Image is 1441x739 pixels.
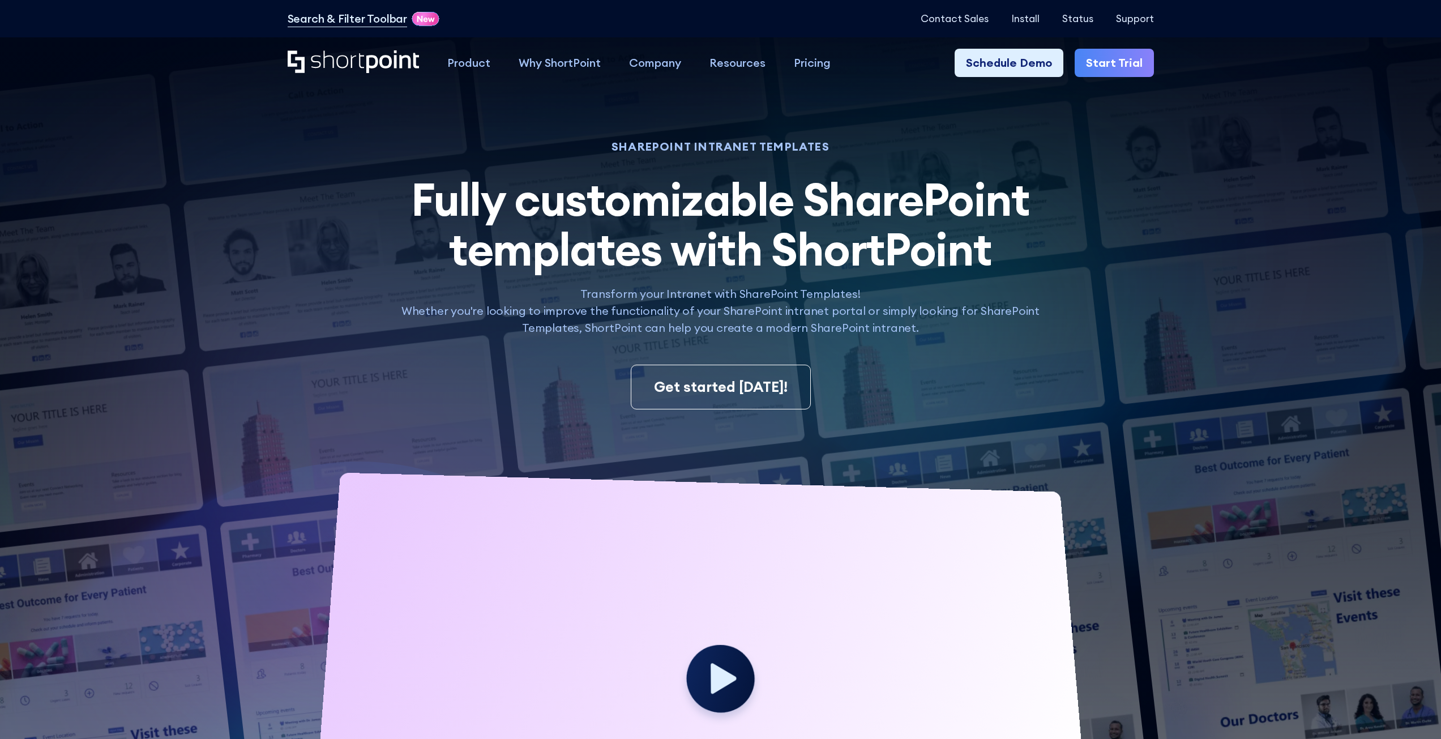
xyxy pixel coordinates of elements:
[1062,13,1093,24] a: Status
[654,377,788,398] div: Get started [DATE]!
[631,365,811,410] a: Get started [DATE]!
[1116,13,1154,24] a: Support
[615,49,695,77] a: Company
[433,49,504,77] a: Product
[447,54,490,71] div: Product
[1384,685,1441,739] iframe: Chat Widget
[629,54,681,71] div: Company
[504,49,615,77] a: Why ShortPoint
[709,54,766,71] div: Resources
[411,170,1030,277] span: Fully customizable SharePoint templates with ShortPoint
[1011,13,1040,24] a: Install
[390,142,1052,152] h1: SHAREPOINT INTRANET TEMPLATES
[780,49,845,77] a: Pricing
[288,50,420,75] a: Home
[288,10,407,27] a: Search & Filter Toolbar
[519,54,601,71] div: Why ShortPoint
[794,54,831,71] div: Pricing
[1075,49,1154,77] a: Start Trial
[955,49,1063,77] a: Schedule Demo
[695,49,780,77] a: Resources
[921,13,989,24] a: Contact Sales
[390,285,1052,336] p: Transform your Intranet with SharePoint Templates! Whether you're looking to improve the function...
